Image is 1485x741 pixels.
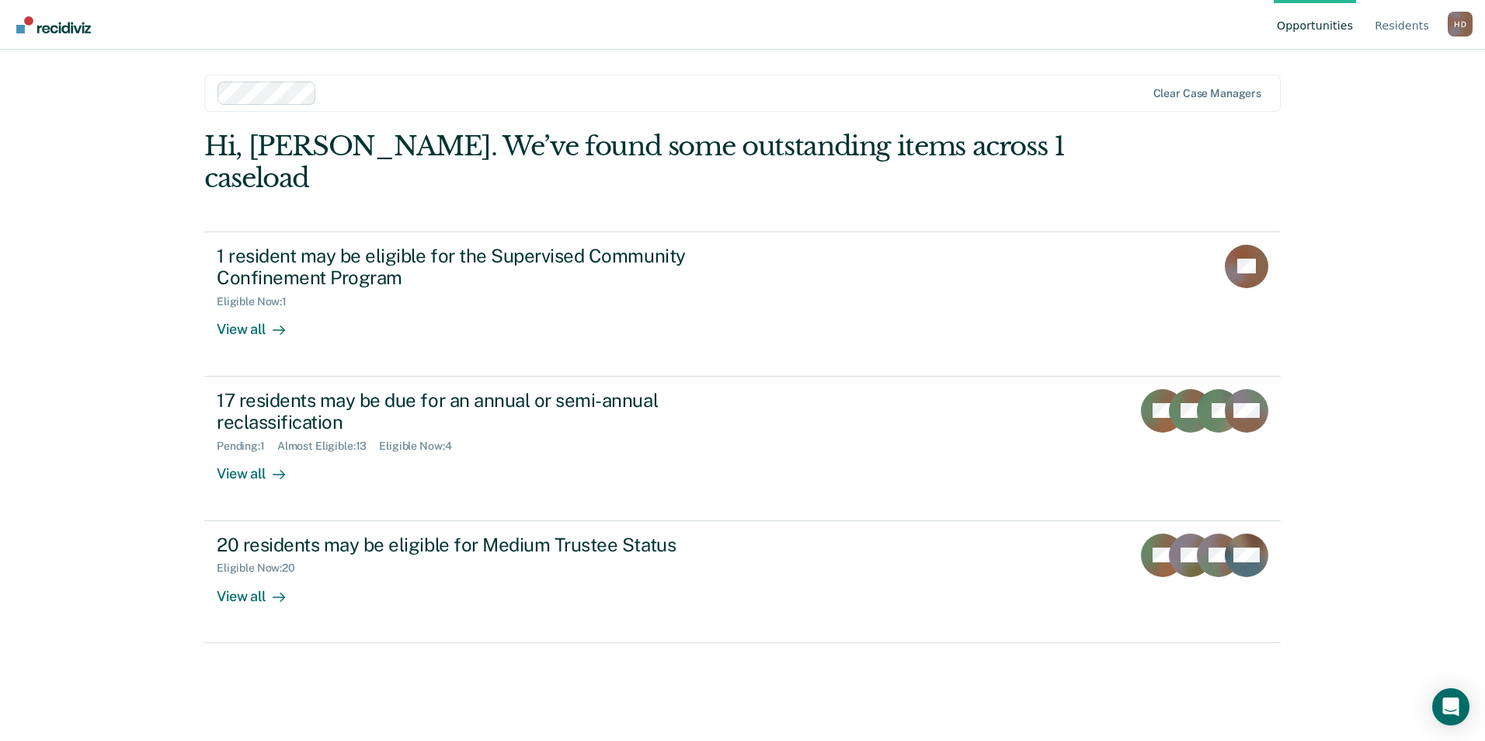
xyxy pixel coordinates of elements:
div: View all [217,308,304,339]
div: 1 resident may be eligible for the Supervised Community Confinement Program [217,245,762,290]
div: Almost Eligible : 13 [277,440,380,453]
img: Recidiviz [16,16,91,33]
button: Profile dropdown button [1448,12,1473,37]
div: Hi, [PERSON_NAME]. We’ve found some outstanding items across 1 caseload [204,130,1066,194]
div: H D [1448,12,1473,37]
a: 17 residents may be due for an annual or semi-annual reclassificationPending:1Almost Eligible:13E... [204,377,1281,521]
a: 20 residents may be eligible for Medium Trustee StatusEligible Now:20View all [204,521,1281,643]
div: View all [217,453,304,483]
div: Clear case managers [1153,87,1261,100]
a: 1 resident may be eligible for the Supervised Community Confinement ProgramEligible Now:1View all [204,231,1281,377]
div: Open Intercom Messenger [1432,688,1469,725]
div: Eligible Now : 4 [379,440,464,453]
div: Eligible Now : 1 [217,295,299,308]
div: Eligible Now : 20 [217,562,308,575]
div: Pending : 1 [217,440,277,453]
div: 17 residents may be due for an annual or semi-annual reclassification [217,389,762,434]
div: View all [217,575,304,605]
div: 20 residents may be eligible for Medium Trustee Status [217,534,762,556]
